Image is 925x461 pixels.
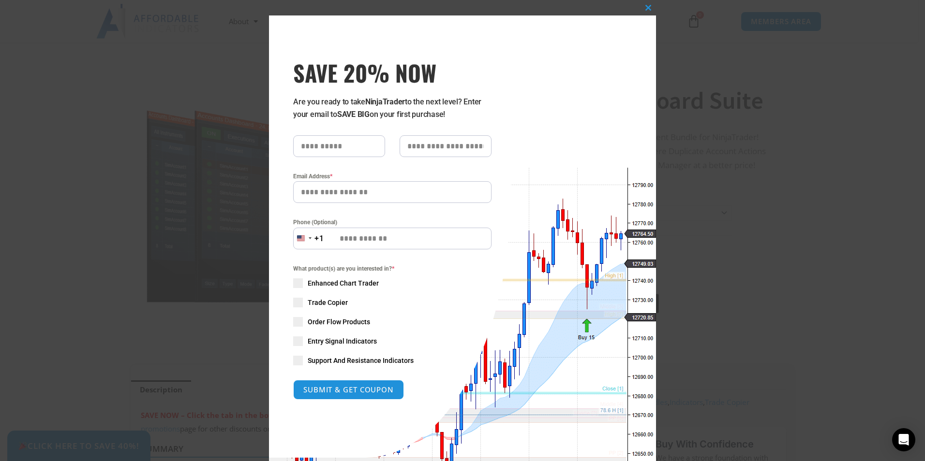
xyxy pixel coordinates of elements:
span: Support And Resistance Indicators [308,356,414,365]
div: Open Intercom Messenger [892,428,915,451]
label: Email Address [293,172,492,181]
label: Phone (Optional) [293,217,492,227]
span: Order Flow Products [308,317,370,327]
label: Enhanced Chart Trader [293,278,492,288]
strong: NinjaTrader [365,97,405,106]
div: +1 [314,232,324,245]
p: Are you ready to take to the next level? Enter your email to on your first purchase! [293,96,492,121]
strong: SAVE BIG [337,110,370,119]
span: What product(s) are you interested in? [293,264,492,274]
span: Trade Copier [308,298,348,307]
span: Enhanced Chart Trader [308,278,379,288]
h3: SAVE 20% NOW [293,59,492,86]
label: Trade Copier [293,298,492,307]
label: Entry Signal Indicators [293,336,492,346]
span: Entry Signal Indicators [308,336,377,346]
label: Order Flow Products [293,317,492,327]
button: SUBMIT & GET COUPON [293,380,404,400]
button: Selected country [293,228,324,249]
label: Support And Resistance Indicators [293,356,492,365]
